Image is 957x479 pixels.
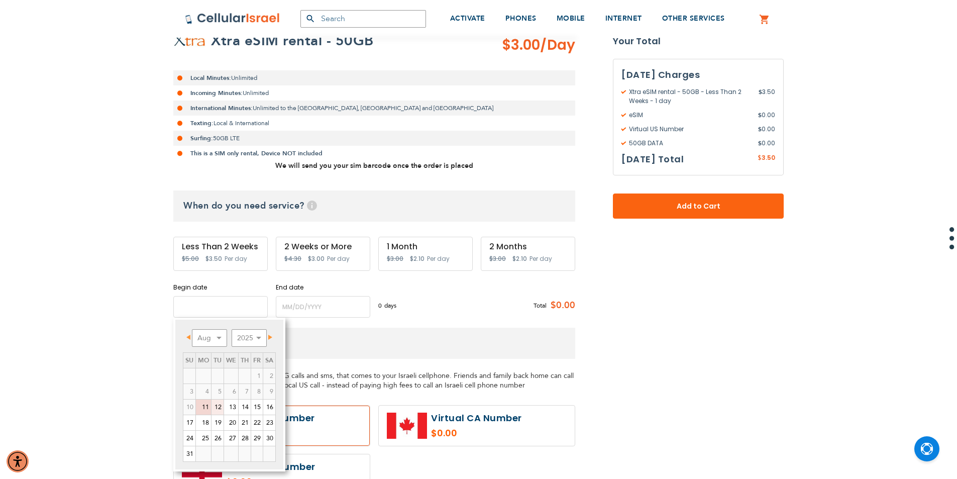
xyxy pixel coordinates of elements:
span: Friday [253,356,261,365]
span: 10 [183,400,195,415]
label: Begin date [173,283,268,292]
div: 2 Months [489,242,567,251]
strong: Texting: [190,119,214,127]
span: 3 [183,384,195,399]
span: 4 [196,384,211,399]
strong: Your Total [613,34,784,49]
span: $3.00 [308,254,325,263]
img: Xtra eSIM rental - 50GB [173,34,206,47]
a: 11 [196,400,211,415]
span: Saturday [265,356,273,365]
a: 18 [196,415,211,430]
button: Add to Cart [613,194,784,219]
span: $ [758,139,762,148]
strong: We will send you your sim barcode once the order is placed [275,161,473,170]
span: $2.10 [512,254,527,263]
span: Next [268,335,272,340]
h3: When do you need service? [173,190,575,222]
a: 28 [239,431,251,446]
span: 9 [263,384,275,399]
span: $ [759,87,762,97]
a: 25 [196,431,211,446]
span: Wednesday [226,356,236,365]
span: Help [307,201,317,211]
span: 2 [263,368,275,384]
li: Local & International [173,116,575,131]
li: 50GB LTE [173,131,575,146]
strong: Local Minutes: [190,74,231,82]
span: $3.50 [205,254,222,263]
li: Unlimited [173,85,575,101]
span: Virtual US Number [621,125,758,134]
input: MM/DD/YYYY [276,296,370,318]
span: Thursday [241,356,249,365]
img: Cellular Israel Logo [185,13,280,25]
span: 0.00 [758,125,775,134]
a: 16 [263,400,275,415]
span: Per day [529,254,552,263]
span: Add to Cart [646,201,751,212]
span: OTHER SERVICES [662,14,725,23]
span: Tuesday [214,356,222,365]
label: End date [276,283,370,292]
span: $3.00 [502,35,575,55]
span: 0.00 [758,111,775,120]
a: 15 [251,400,263,415]
div: 1 Month [387,242,464,251]
li: Unlimited [173,70,575,85]
div: Less Than 2 Weeks [182,242,259,251]
a: 19 [211,415,224,430]
a: 26 [211,431,224,446]
span: 8 [251,384,263,399]
span: Total [534,301,547,310]
span: PHONES [505,14,537,23]
input: MM/DD/YYYY [173,296,268,318]
a: 22 [251,415,263,430]
span: $2.10 [410,254,424,263]
h3: [DATE] Charges [621,67,775,82]
span: Per day [427,254,450,263]
span: 0.00 [758,139,775,148]
span: $ [758,125,762,134]
span: 3.50 [759,87,775,106]
span: 5 [211,384,224,399]
a: 17 [183,415,195,430]
span: 7 [239,384,251,399]
span: $4.30 [284,254,301,263]
strong: Surfing: [190,134,213,142]
a: Prev [184,331,196,343]
span: 50GB DATA [621,139,758,148]
span: $ [758,154,762,163]
span: ACTIVATE [450,14,485,23]
h2: Xtra eSIM rental - 50GB [211,31,374,51]
span: INTERNET [605,14,642,23]
a: 24 [183,431,195,446]
span: $3.00 [387,254,403,263]
span: /Day [540,35,575,55]
span: 0 [378,301,384,310]
a: 30 [263,431,275,446]
span: $ [758,111,762,120]
a: 21 [239,415,251,430]
span: $5.00 [182,254,199,263]
select: Select month [192,329,227,347]
li: Unlimited to the [GEOGRAPHIC_DATA], [GEOGRAPHIC_DATA] and [GEOGRAPHIC_DATA] [173,101,575,116]
div: 2 Weeks or More [284,242,362,251]
a: 12 [211,400,224,415]
span: Monday [198,356,209,365]
a: 23 [263,415,275,430]
span: Xtra eSIM rental - 50GB - Less Than 2 Weeks - 1 day [621,87,759,106]
span: A local number with INCOMING calls and sms, that comes to your Israeli cellphone. Friends and fam... [173,371,574,390]
a: Next [262,331,275,343]
strong: This is a SIM only rental, Device NOT included [190,149,323,157]
div: Accessibility Menu [7,450,29,472]
a: 13 [224,400,238,415]
h3: [DATE] Total [621,152,684,167]
span: Per day [225,254,247,263]
span: Prev [186,335,190,340]
span: $3.00 [489,254,506,263]
a: 14 [239,400,251,415]
span: 3.50 [762,153,775,162]
span: $0.00 [547,298,575,313]
a: 27 [224,431,238,446]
